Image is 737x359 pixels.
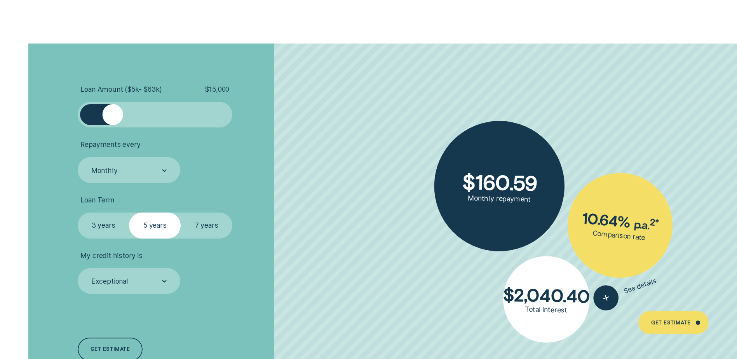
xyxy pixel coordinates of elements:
[80,140,140,149] span: Repayments every
[590,268,661,314] button: See details
[78,213,129,238] label: 3 years
[622,276,657,296] span: See details
[205,85,229,94] span: $ 15,000
[91,166,118,175] div: Monthly
[80,196,114,204] span: Loan Term
[638,311,709,334] a: Get Estimate
[129,213,181,238] label: 5 years
[80,251,142,260] span: My credit history is
[181,213,232,238] label: 7 years
[80,85,162,94] span: Loan Amount ( $5k - $63k )
[91,277,128,286] div: Exceptional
